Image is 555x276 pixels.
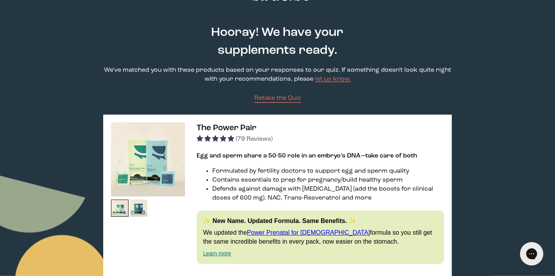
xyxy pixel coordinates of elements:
[203,250,231,257] a: Learn more
[203,228,437,246] p: We updated the formula so you still get the same incredible benefits in every pack, now easier on...
[212,167,444,176] li: Formulated by fertility doctors to support egg and sperm quality
[247,229,370,236] a: Power Prenatal for [DEMOGRAPHIC_DATA]
[236,136,273,142] span: (79 Reviews)
[212,185,444,203] li: Defends against damage with [MEDICAL_DATA] (add the boosts for clinical doses of 600 mg), NAC, Tr...
[315,76,351,82] a: let us know.
[103,66,451,84] p: We've matched you with these products based on your responses to our quiz. If something doesn't l...
[197,136,236,142] span: 4.92 stars
[111,200,129,217] img: thumbnail image
[254,94,301,103] a: Retake the Quiz
[212,176,444,185] li: Contains essentials to prep for pregnancy/build healthy sperm
[130,200,148,217] img: thumbnail image
[516,239,547,268] iframe: Gorgias live chat messenger
[197,124,256,132] span: The Power Pair
[197,153,417,159] strong: Egg and sperm share a 50-50 role in an embryo’s DNA—take care of both
[173,24,382,60] h2: Hooray! We have your supplements ready.
[203,218,356,224] strong: ✨ New Name. Updated Formula. Same Benefits. ✨
[111,122,185,196] img: thumbnail image
[254,95,301,101] span: Retake the Quiz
